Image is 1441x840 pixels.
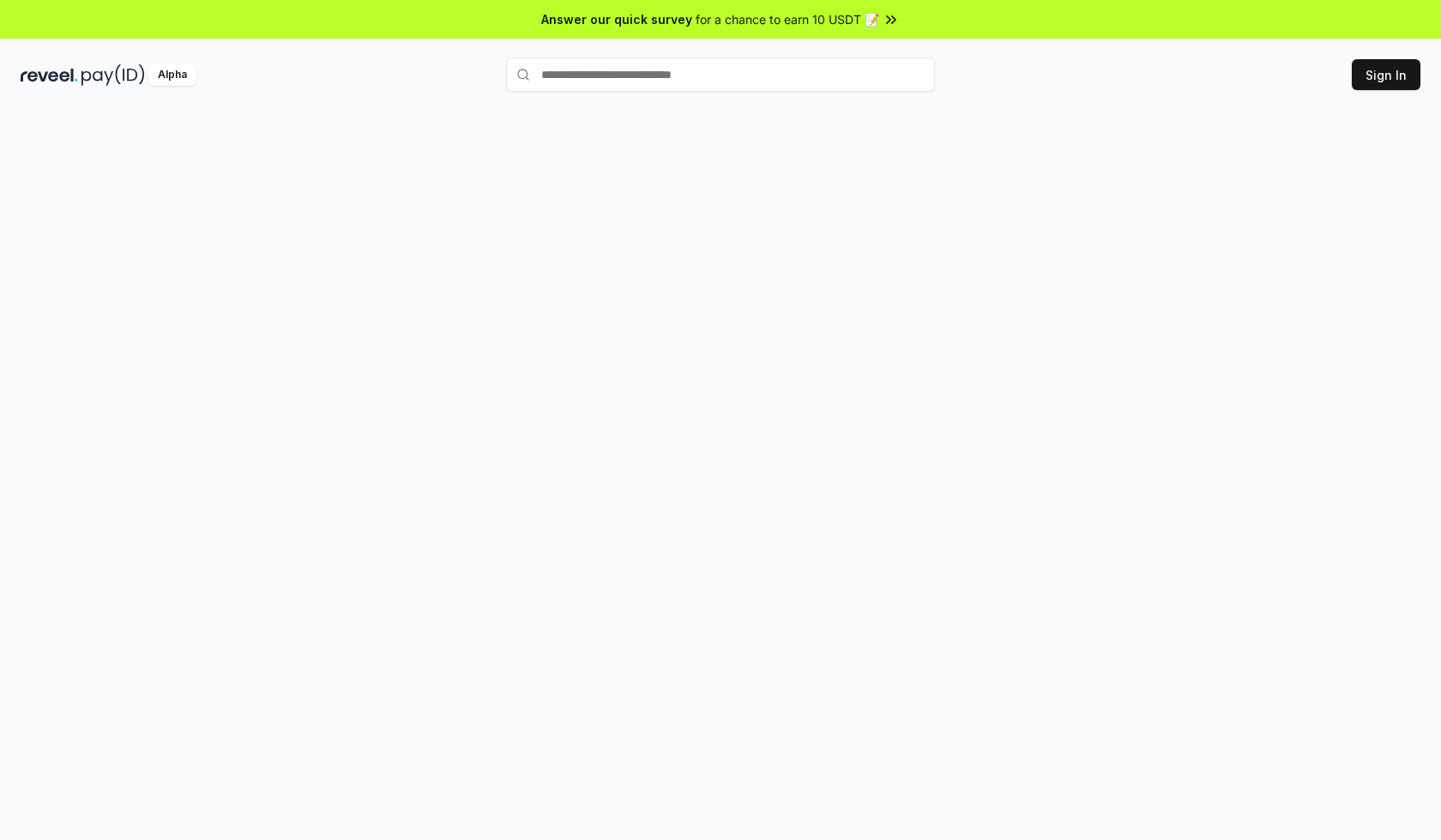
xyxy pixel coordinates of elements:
[696,10,879,28] span: for a chance to earn 10 USDT 📝
[81,64,145,86] img: pay_id
[541,10,692,28] span: Answer our quick survey
[148,64,196,86] div: Alpha
[1352,59,1420,90] button: Sign In
[21,64,78,86] img: reveel_dark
